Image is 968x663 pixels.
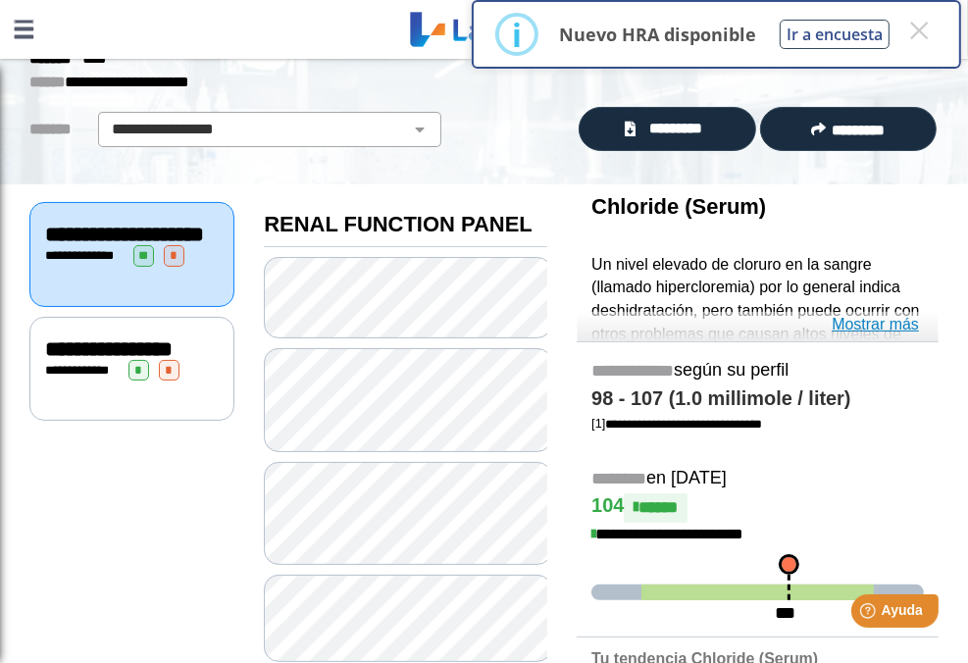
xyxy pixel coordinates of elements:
h4: 104 [591,493,924,523]
button: Close this dialog [901,13,937,48]
div: i [512,17,522,52]
h5: según su perfil [591,360,924,382]
iframe: Help widget launcher [793,586,946,641]
p: Nuevo HRA disponible [559,23,756,46]
p: Un nivel elevado de cloruro en la sangre (llamado hipercloremia) por lo general indica deshidrata... [591,253,924,535]
b: RENAL FUNCTION PANEL [264,212,533,236]
b: Chloride (Serum) [591,194,766,219]
a: [1] [591,416,762,431]
h5: en [DATE] [591,468,924,490]
button: Ir a encuesta [780,20,890,49]
h4: 98 - 107 (1.0 millimole / liter) [591,387,924,411]
a: Mostrar más [832,313,919,336]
